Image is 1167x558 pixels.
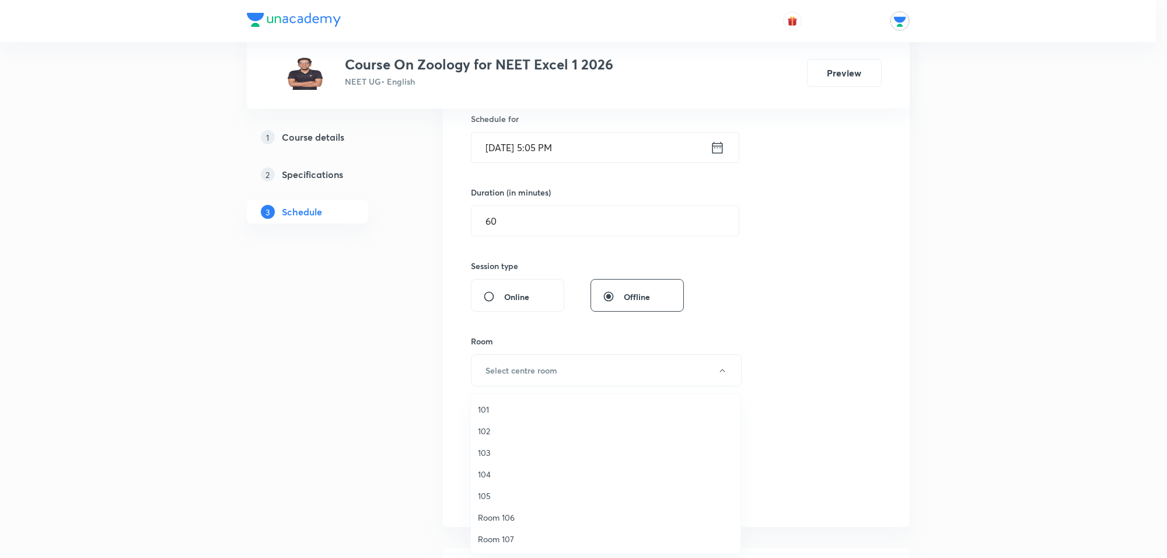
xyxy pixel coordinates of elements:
span: 103 [478,447,733,459]
span: 101 [478,403,733,416]
span: Room 106 [478,511,733,524]
span: 104 [478,468,733,480]
span: 105 [478,490,733,502]
span: 102 [478,425,733,437]
span: Room 107 [478,533,733,545]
